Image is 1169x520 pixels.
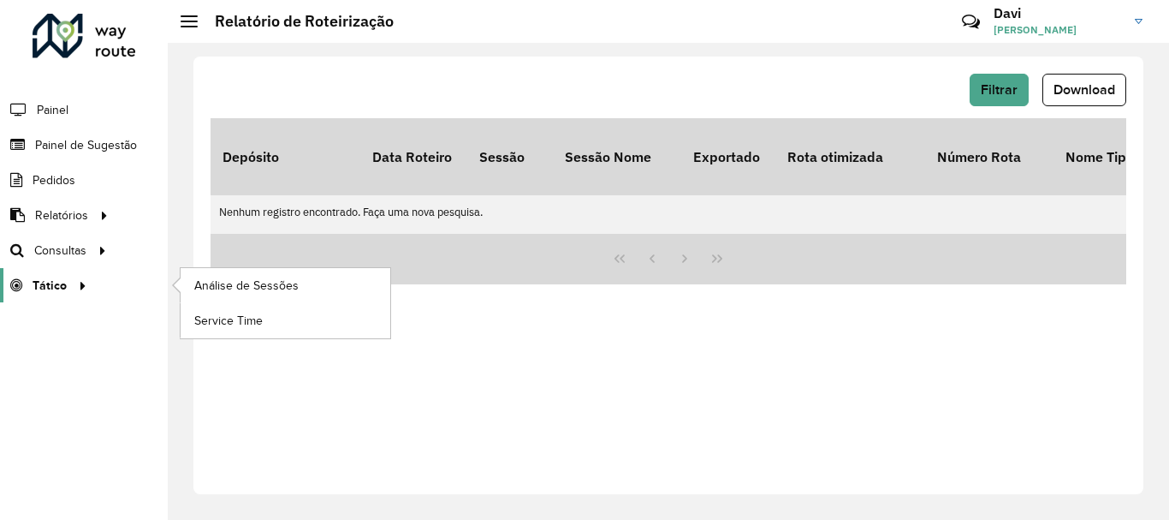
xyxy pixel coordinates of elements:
th: Data Roteiro [360,118,467,195]
button: Filtrar [970,74,1029,106]
span: Consultas [34,242,86,260]
a: Análise de Sessões [181,268,390,302]
span: [PERSON_NAME] [994,22,1122,38]
h2: Relatório de Roteirização [198,12,394,31]
span: Filtrar [981,82,1018,97]
th: Sessão Nome [553,118,681,195]
span: Tático [33,277,67,295]
th: Sessão [467,118,553,195]
th: Exportado [681,118,775,195]
h3: Davi [994,5,1122,21]
span: Relatórios [35,206,88,224]
th: Rota otimizada [775,118,925,195]
th: Número Rota [925,118,1053,195]
a: Contato Rápido [952,3,989,40]
span: Análise de Sessões [194,277,299,295]
span: Painel de Sugestão [35,136,137,154]
th: Depósito [211,118,360,195]
button: Download [1042,74,1126,106]
span: Painel [37,101,68,119]
span: Pedidos [33,171,75,189]
span: Service Time [194,312,263,330]
a: Service Time [181,303,390,338]
span: Download [1053,82,1115,97]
